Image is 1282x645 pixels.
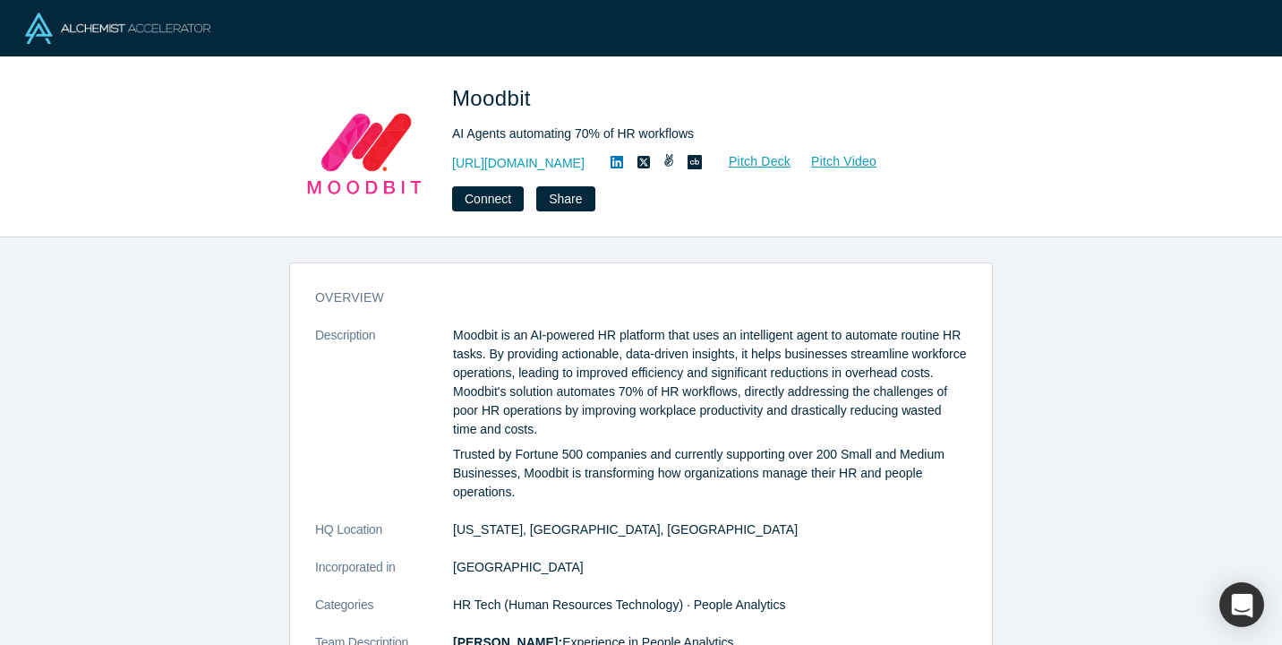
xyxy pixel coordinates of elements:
[453,558,967,577] dd: [GEOGRAPHIC_DATA]
[315,558,453,596] dt: Incorporated in
[791,151,877,172] a: Pitch Video
[452,154,585,173] a: [URL][DOMAIN_NAME]
[25,13,210,44] img: Alchemist Logo
[315,326,453,520] dt: Description
[453,520,967,539] dd: [US_STATE], [GEOGRAPHIC_DATA], [GEOGRAPHIC_DATA]
[453,326,967,439] p: Moodbit is an AI-powered HR platform that uses an intelligent agent to automate routine HR tasks....
[453,598,785,612] span: HR Tech (Human Resources Technology) · People Analytics
[315,520,453,558] dt: HQ Location
[536,186,594,211] button: Share
[709,151,791,172] a: Pitch Deck
[315,288,942,307] h3: overview
[453,445,967,502] p: Trusted by Fortune 500 companies and currently supporting over 200 Small and Medium Businesses, M...
[452,125,953,143] div: AI Agents automating 70% of HR workflows
[452,86,537,110] span: Moodbit
[315,596,453,633] dt: Categories
[302,82,427,208] img: Moodbit's Logo
[452,186,524,211] button: Connect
